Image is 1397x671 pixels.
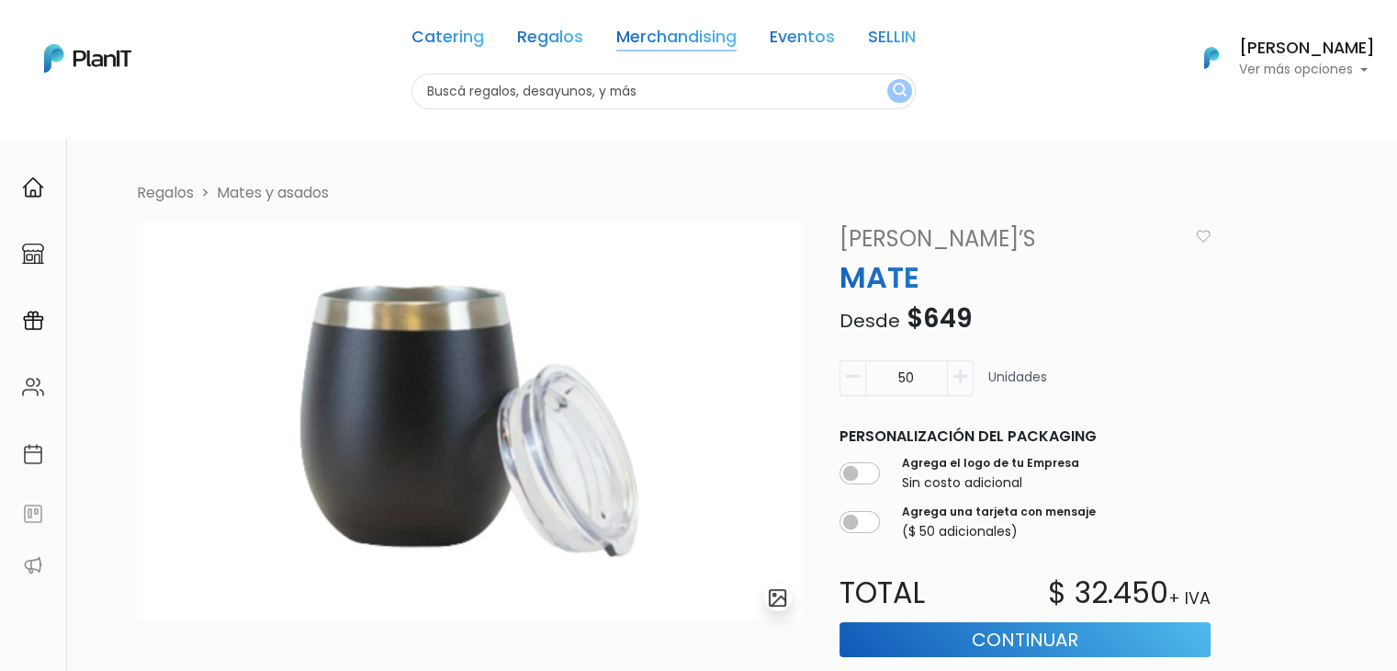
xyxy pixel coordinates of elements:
img: heart_icon [1196,230,1211,243]
h6: [PERSON_NAME] [1239,40,1375,57]
img: calendar-87d922413cdce8b2cf7b7f5f62616a5cf9e4887200fb71536465627b3292af00.svg [22,443,44,465]
label: Agrega una tarjeta con mensaje [902,504,1096,520]
label: Agrega el logo de tu Empresa [902,455,1079,472]
input: Buscá regalos, desayunos, y más [411,74,916,109]
div: ¿Necesitás ayuda? [95,17,265,53]
p: $ 32.450 [1048,571,1168,615]
img: marketplace-4ceaa7011d94191e9ded77b95e3339b90024bf715f7c57f8cf31f2d8c509eaba.svg [22,243,44,265]
img: people-662611757002400ad9ed0e3c099ab2801c6687ba6c219adb57efc949bc21e19d.svg [22,376,44,398]
img: image__copia___copia_-Photoroom.jpg [137,222,803,620]
a: Catering [411,29,484,51]
li: Regalos [137,182,194,204]
img: PlanIt Logo [1191,38,1232,78]
button: PlanIt Logo [PERSON_NAME] Ver más opciones [1180,34,1375,82]
a: Eventos [770,29,835,51]
p: Sin costo adicional [902,473,1079,493]
a: [PERSON_NAME]’s [828,222,1189,256]
img: feedback-78b5a0c8f98aac82b08bfc38622c3050aee476f2c9584af64705fc4e61158814.svg [22,503,44,525]
p: Personalización del packaging [839,426,1211,448]
nav: breadcrumb [126,182,1305,208]
img: search_button-432b6d5273f82d61273b3651a40e1bd1b912527efae98b1b7a1b2c0702e16a8d.svg [893,83,907,100]
p: ($ 50 adicionales) [902,522,1096,541]
a: Merchandising [616,29,737,51]
img: PlanIt Logo [44,44,131,73]
span: $649 [907,301,973,336]
img: home-e721727adea9d79c4d83392d1f703f7f8bce08238fde08b1acbfd93340b81755.svg [22,176,44,199]
p: Unidades [988,368,1047,404]
button: Continuar [839,622,1211,657]
a: Regalos [517,29,583,51]
img: campaigns-02234683943229c281be62815700db0a1741e53638e28bf9629b52c665b00959.svg [22,310,44,332]
img: gallery-light [767,587,788,608]
p: MATE [828,256,1222,300]
img: partners-52edf745621dab592f3b2c58e3bca9d71375a7ef29c3b500c9f145b62cc070d4.svg [22,554,44,576]
p: Ver más opciones [1239,63,1375,76]
a: Mates y asados [217,182,329,203]
p: Total [828,571,1025,615]
span: Desde [839,308,900,334]
a: SELLIN [868,29,916,51]
p: + IVA [1168,586,1211,610]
